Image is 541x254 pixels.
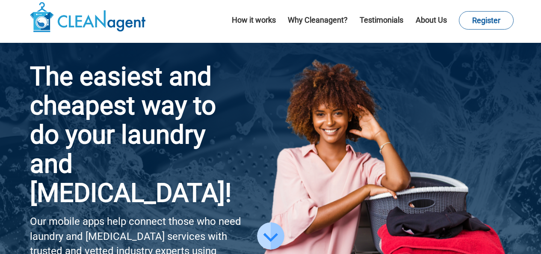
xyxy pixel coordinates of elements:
[416,15,447,24] a: About Us
[459,11,514,30] a: Register
[232,15,276,24] a: How it works
[288,15,348,24] a: Why Cleanagent?
[360,15,403,24] a: Testimonials
[30,62,246,208] h1: The easiest and cheapest way to do your laundry and [MEDICAL_DATA]!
